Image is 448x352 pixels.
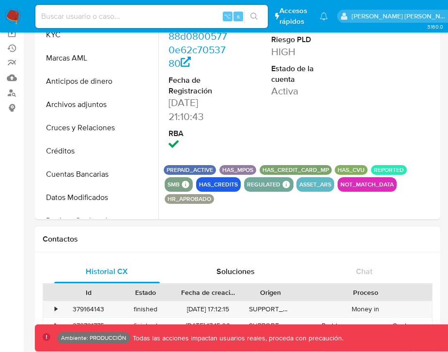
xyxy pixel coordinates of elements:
[271,84,330,98] dd: Activa
[124,288,168,297] div: Estado
[86,266,128,277] span: Historial CX
[279,6,310,26] span: Accesos rápidos
[427,23,443,31] span: 3.160.0
[249,288,293,297] div: Origen
[37,23,158,46] button: KYC
[169,128,228,139] dt: RBA
[320,12,328,20] a: Notificaciones
[55,321,57,330] div: •
[356,266,372,277] span: Chat
[37,163,158,186] button: Cuentas Bancarias
[117,318,174,334] div: finished
[271,45,330,59] dd: HIGH
[35,10,268,23] input: Buscar usuario o caso...
[174,301,242,317] div: [DATE] 17:12:15
[224,12,231,21] span: ⌥
[306,288,425,297] div: Proceso
[299,318,432,334] div: Problemas con pagos - Cards
[216,266,255,277] span: Soluciones
[60,318,117,334] div: 373731775
[271,63,330,84] dt: Estado de la cuenta
[130,334,343,343] p: Todas las acciones impactan usuarios reales, proceda con precaución.
[169,75,228,96] dt: Fecha de Registración
[169,96,228,123] dd: [DATE] 21:10:43
[37,209,158,232] button: Devices Geolocation
[181,288,235,297] div: Fecha de creación
[37,186,158,209] button: Datos Modificados
[174,318,242,334] div: [DATE] 17:15:09
[60,301,117,317] div: 379164143
[37,70,158,93] button: Anticipos de dinero
[37,93,158,116] button: Archivos adjuntos
[117,301,174,317] div: finished
[37,116,158,139] button: Cruces y Relaciones
[37,46,158,70] button: Marcas AML
[55,305,57,314] div: •
[43,234,433,244] h1: Contactos
[244,10,264,23] button: search-icon
[271,34,330,45] dt: Riesgo PLD
[242,301,299,317] div: SUPPORT_WIDGET_MP
[242,318,299,334] div: SUPPORT_WIDGET_MP_MOBILE
[61,336,126,340] p: Ambiente: PRODUCCIÓN
[169,15,227,70] a: 058425c6bb88d08005770e62c7053780
[67,288,110,297] div: Id
[237,12,240,21] span: s
[37,139,158,163] button: Créditos
[299,301,432,317] div: Money in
